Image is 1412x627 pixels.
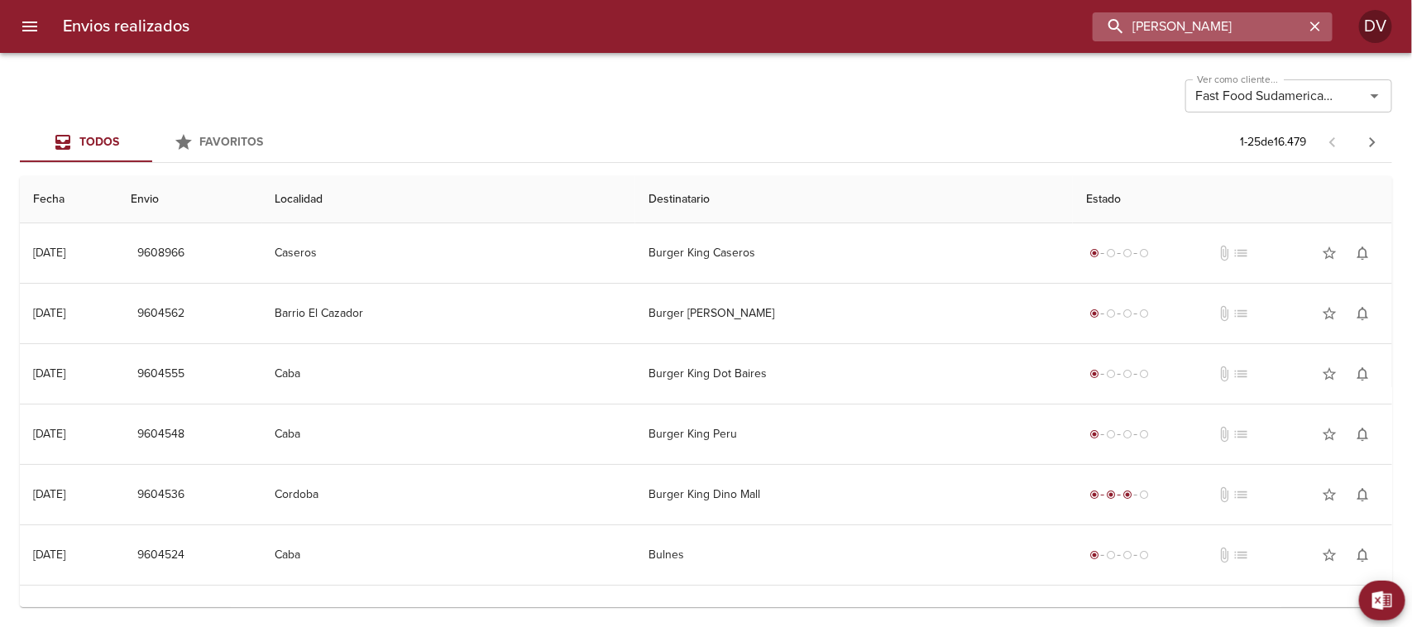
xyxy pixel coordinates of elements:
[131,299,191,329] button: 9604562
[1363,84,1386,108] button: Abrir
[1073,176,1392,223] th: Estado
[137,424,184,445] span: 9604548
[1346,297,1379,330] button: Activar notificaciones
[33,427,65,441] div: [DATE]
[1240,134,1306,151] p: 1 - 25 de 16.479
[635,176,1073,223] th: Destinatario
[1346,478,1379,511] button: Activar notificaciones
[131,419,191,450] button: 9604548
[262,465,635,524] td: Cordoba
[1354,366,1371,382] span: notifications_none
[635,344,1073,404] td: Burger King Dot Baires
[137,545,184,566] span: 9604524
[1313,538,1346,572] button: Agregar a favoritos
[1106,429,1116,439] span: radio_button_unchecked
[1086,486,1152,503] div: En viaje
[1346,237,1379,270] button: Activar notificaciones
[1313,418,1346,451] button: Agregar a favoritos
[63,13,189,40] h6: Envios realizados
[1086,366,1152,382] div: Generado
[1233,486,1249,503] span: No tiene pedido asociado
[1089,550,1099,560] span: radio_button_checked
[1216,547,1233,563] span: No tiene documentos adjuntos
[1359,10,1392,43] div: DV
[33,306,65,320] div: [DATE]
[1122,309,1132,318] span: radio_button_unchecked
[10,7,50,46] button: menu
[20,176,117,223] th: Fecha
[1089,309,1099,318] span: radio_button_checked
[635,284,1073,343] td: Burger [PERSON_NAME]
[131,359,191,390] button: 9604555
[1086,305,1152,322] div: Generado
[1313,237,1346,270] button: Agregar a favoritos
[1233,305,1249,322] span: No tiene pedido asociado
[79,135,119,149] span: Todos
[137,304,184,324] span: 9604562
[1321,366,1338,382] span: star_border
[1139,248,1149,258] span: radio_button_unchecked
[1106,369,1116,379] span: radio_button_unchecked
[1321,547,1338,563] span: star_border
[137,605,183,626] span: 9593763
[1106,309,1116,318] span: radio_button_unchecked
[137,243,184,264] span: 9608966
[1139,490,1149,500] span: radio_button_unchecked
[1321,305,1338,322] span: star_border
[262,404,635,464] td: Caba
[1233,426,1249,443] span: No tiene pedido asociado
[1089,248,1099,258] span: radio_button_checked
[117,176,262,223] th: Envio
[635,465,1073,524] td: Burger King Dino Mall
[33,246,65,260] div: [DATE]
[1122,490,1132,500] span: radio_button_checked
[1086,547,1152,563] div: Generado
[1354,305,1371,322] span: notifications_none
[1354,426,1371,443] span: notifications_none
[137,364,184,385] span: 9604555
[1321,486,1338,503] span: star_border
[1089,369,1099,379] span: radio_button_checked
[1359,581,1405,620] button: Exportar Excel
[1346,418,1379,451] button: Activar notificaciones
[33,487,65,501] div: [DATE]
[1346,538,1379,572] button: Activar notificaciones
[1313,133,1352,150] span: Pagina anterior
[1139,309,1149,318] span: radio_button_unchecked
[33,366,65,381] div: [DATE]
[131,540,191,571] button: 9604524
[1089,429,1099,439] span: radio_button_checked
[1233,366,1249,382] span: No tiene pedido asociado
[33,548,65,562] div: [DATE]
[1122,550,1132,560] span: radio_button_unchecked
[1216,426,1233,443] span: No tiene documentos adjuntos
[1122,248,1132,258] span: radio_button_unchecked
[1313,357,1346,390] button: Agregar a favoritos
[1346,357,1379,390] button: Activar notificaciones
[262,284,635,343] td: Barrio El Cazador
[1106,248,1116,258] span: radio_button_unchecked
[1106,550,1116,560] span: radio_button_unchecked
[1139,550,1149,560] span: radio_button_unchecked
[1106,490,1116,500] span: radio_button_checked
[1359,10,1392,43] div: Abrir información de usuario
[1233,245,1249,261] span: No tiene pedido asociado
[1216,305,1233,322] span: No tiene documentos adjuntos
[200,135,264,149] span: Favoritos
[1122,369,1132,379] span: radio_button_unchecked
[262,344,635,404] td: Caba
[137,485,184,505] span: 9604536
[635,525,1073,585] td: Bulnes
[1086,245,1152,261] div: Generado
[1139,369,1149,379] span: radio_button_unchecked
[1321,426,1338,443] span: star_border
[1086,426,1152,443] div: Generado
[1216,366,1233,382] span: No tiene documentos adjuntos
[131,238,191,269] button: 9608966
[1233,547,1249,563] span: No tiene pedido asociado
[262,176,635,223] th: Localidad
[20,122,285,162] div: Tabs Envios
[1089,490,1099,500] span: radio_button_checked
[131,480,191,510] button: 9604536
[635,223,1073,283] td: Burger King Caseros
